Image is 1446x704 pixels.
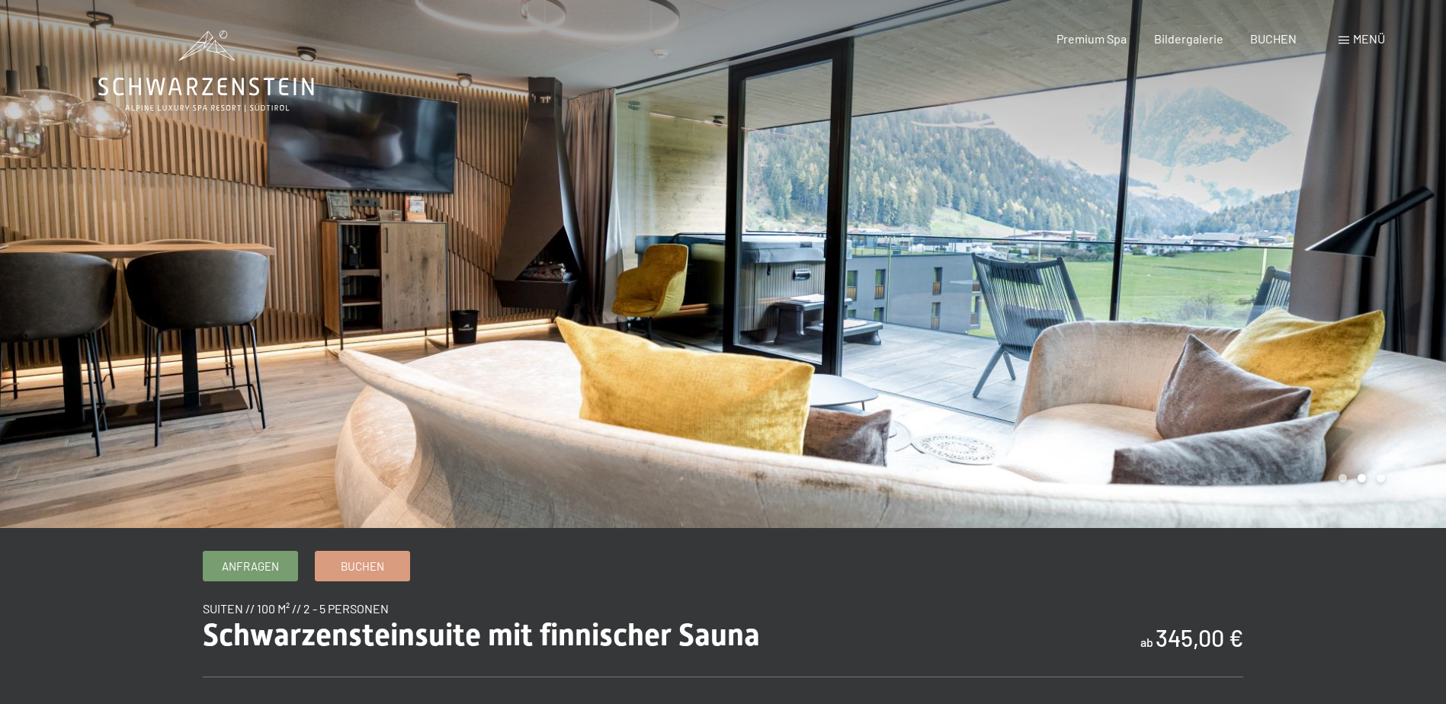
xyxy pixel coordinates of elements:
[203,601,389,616] span: Suiten // 100 m² // 2 - 5 Personen
[316,552,409,581] a: Buchen
[222,558,279,574] span: Anfragen
[1140,635,1153,649] span: ab
[1056,31,1127,46] a: Premium Spa
[204,552,297,581] a: Anfragen
[1154,31,1223,46] a: Bildergalerie
[203,617,760,653] span: Schwarzensteinsuite mit finnischer Sauna
[1250,31,1297,46] a: BUCHEN
[1156,624,1243,651] b: 345,00 €
[341,558,384,574] span: Buchen
[1353,31,1385,46] span: Menü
